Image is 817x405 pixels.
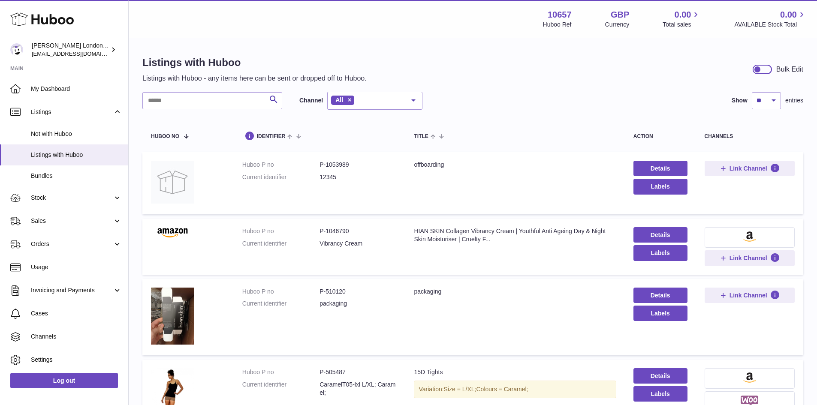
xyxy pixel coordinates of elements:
h1: Listings with Huboo [142,56,367,69]
button: Labels [633,179,687,194]
a: 0.00 Total sales [663,9,701,29]
span: Orders [31,240,113,248]
span: Listings with Huboo [31,151,122,159]
span: title [414,134,428,139]
dt: Current identifier [242,240,320,248]
div: Currency [605,21,630,29]
button: Labels [633,245,687,261]
span: 0.00 [675,9,691,21]
a: Details [633,368,687,384]
dt: Current identifier [242,300,320,308]
button: Link Channel [705,250,795,266]
a: Details [633,288,687,303]
span: [EMAIL_ADDRESS][DOMAIN_NAME] [32,50,126,57]
div: 15D Tights​ [414,368,616,376]
dt: Huboo P no [242,288,320,296]
span: Colours = Caramel; [476,386,528,393]
strong: GBP [611,9,629,21]
button: Labels [633,306,687,321]
span: Link Channel [730,165,767,172]
span: identifier [257,134,286,139]
dd: packaging [320,300,397,308]
div: offboarding [414,161,616,169]
div: packaging [414,288,616,296]
span: Huboo no [151,134,179,139]
span: Bundles [31,172,122,180]
dd: P-1046790 [320,227,397,235]
span: Link Channel [730,254,767,262]
dd: Vibrancy Cream [320,240,397,248]
img: HIAN SKIN Collagen Vibrancy Cream | Youthful Anti Ageing Day & Night Skin Moisturiser | Cruelty F... [151,227,194,237]
dd: 12345 [320,173,397,181]
img: packaging [151,288,194,345]
div: action [633,134,687,139]
label: Channel [299,96,323,105]
span: All [335,96,343,103]
span: Not with Huboo [31,130,122,138]
strong: 10657 [548,9,572,21]
img: internalAdmin-10657@internal.huboo.com [10,43,23,56]
dt: Current identifier [242,173,320,181]
dt: Huboo P no [242,161,320,169]
dd: P-510120 [320,288,397,296]
dt: Huboo P no [242,227,320,235]
div: Bulk Edit [776,65,803,74]
button: Link Channel [705,288,795,303]
span: AVAILABLE Stock Total [734,21,807,29]
a: Log out [10,373,118,388]
span: 0.00 [780,9,797,21]
dt: Current identifier [242,381,320,397]
span: Channels [31,333,122,341]
span: My Dashboard [31,85,122,93]
a: Details [633,161,687,176]
div: [PERSON_NAME] London Ltd [32,42,109,58]
label: Show [732,96,748,105]
span: Stock [31,194,113,202]
div: HIAN SKIN Collagen Vibrancy Cream | Youthful Anti Ageing Day & Night Skin Moisturiser | Cruelty F... [414,227,616,243]
div: Variation: [414,381,616,398]
span: Link Channel [730,291,767,299]
dt: Huboo P no [242,368,320,376]
div: channels [705,134,795,139]
span: Sales [31,217,113,225]
a: 0.00 AVAILABLE Stock Total [734,9,807,29]
span: Settings [31,356,122,364]
img: amazon-small.png [743,231,756,242]
a: Details [633,227,687,243]
dd: CaramelT05-lxl L/XL; Caramel; [320,381,397,397]
span: entries [785,96,803,105]
span: Usage [31,263,122,271]
img: offboarding [151,161,194,204]
span: Cases [31,309,122,318]
span: Total sales [663,21,701,29]
button: Labels [633,386,687,402]
img: amazon-small.png [743,372,756,383]
span: Size = L/XL; [444,386,476,393]
div: Huboo Ref [543,21,572,29]
button: Link Channel [705,161,795,176]
p: Listings with Huboo - any items here can be sent or dropped off to Huboo. [142,74,367,83]
span: Listings [31,108,113,116]
dd: P-505487 [320,368,397,376]
dd: P-1053989 [320,161,397,169]
span: Invoicing and Payments [31,286,113,294]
